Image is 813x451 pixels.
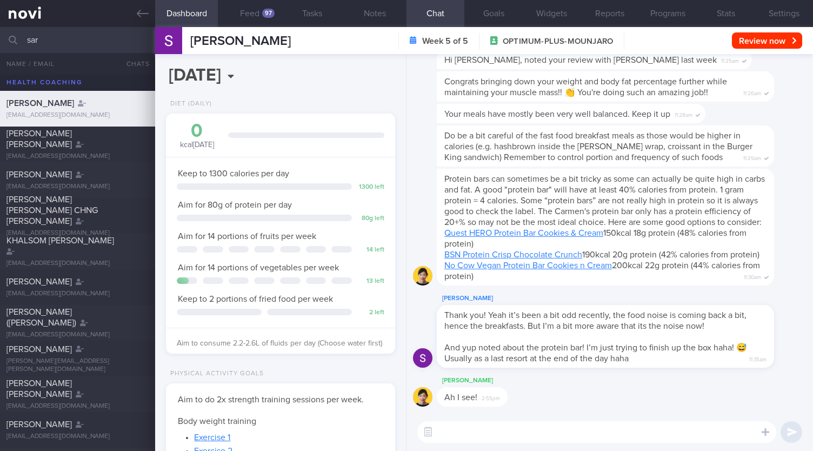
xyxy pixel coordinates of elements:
[675,109,692,119] span: 11:28am
[194,433,230,442] a: Exercise 1
[262,9,275,18] div: 97
[6,402,149,410] div: [EMAIL_ADDRESS][DOMAIN_NAME]
[444,343,747,363] span: And yup noted about the protein bar! I’m just trying to finish up the box haha! 😅 Usually as a la...
[444,250,759,259] span: 190kcal 20g protein (42% calories from protein)
[744,271,761,281] span: 11:30am
[503,36,613,47] span: OPTIMUM-PLUS-MOUNJARO
[6,183,149,191] div: [EMAIL_ADDRESS][DOMAIN_NAME]
[177,122,217,141] div: 0
[6,152,149,161] div: [EMAIL_ADDRESS][DOMAIN_NAME]
[444,393,477,402] span: Ah I see!
[6,111,149,120] div: [EMAIL_ADDRESS][DOMAIN_NAME]
[6,99,74,108] span: [PERSON_NAME]
[6,229,149,237] div: [EMAIL_ADDRESS][DOMAIN_NAME]
[743,152,761,162] span: 11:29am
[357,277,384,286] div: 13 left
[6,290,149,298] div: [EMAIL_ADDRESS][DOMAIN_NAME]
[6,195,98,225] span: [PERSON_NAME] [PERSON_NAME] CHNG [PERSON_NAME]
[6,379,72,399] span: [PERSON_NAME] [PERSON_NAME]
[178,232,316,241] span: Aim for 14 portions of fruits per week
[178,263,339,272] span: Aim for 14 portions of vegetables per week
[6,129,72,149] span: [PERSON_NAME] [PERSON_NAME]
[721,55,739,65] span: 11:25am
[732,32,802,49] button: Review now
[178,395,364,404] span: Aim to do 2x strength training sessions per week.
[444,131,752,162] span: Do be a bit careful of the fast food breakfast meals as those would be higher in calories (e.g. h...
[357,309,384,317] div: 2 left
[6,357,149,374] div: [PERSON_NAME][EMAIL_ADDRESS][PERSON_NAME][DOMAIN_NAME]
[178,295,333,303] span: Keep to 2 portions of fried food per week
[6,433,149,441] div: [EMAIL_ADDRESS][DOMAIN_NAME]
[444,311,747,330] span: Thank you! Yeah it’s been a bit odd recently, the food noise is coming back a bit, hence the brea...
[6,236,114,245] span: KHALSOM [PERSON_NAME]
[357,215,384,223] div: 80 g left
[444,250,582,259] a: BSN Protein Crisp Chocolate Crunch
[437,292,807,305] div: [PERSON_NAME]
[437,374,540,387] div: [PERSON_NAME]
[444,175,765,227] span: Protein bars can sometimes be a bit tricky as some can actually be quite high in carbs and fat. A...
[6,420,72,429] span: [PERSON_NAME]
[6,170,72,179] span: [PERSON_NAME]
[112,53,155,75] button: Chats
[743,87,761,97] span: 11:26am
[6,260,149,268] div: [EMAIL_ADDRESS][DOMAIN_NAME]
[444,56,717,64] span: Hi [PERSON_NAME], noted your review with [PERSON_NAME] last week
[357,246,384,254] div: 14 left
[422,36,468,47] strong: Week 5 of 5
[444,110,670,118] span: Your meals have mostly been very well balanced. Keep it up
[444,229,747,248] span: 150kcal 18g protein (48% calories from protein)
[357,183,384,191] div: 1300 left
[444,77,727,97] span: Congrats bringing down your weight and body fat percentage further while maintaining your muscle ...
[6,331,149,339] div: [EMAIL_ADDRESS][DOMAIN_NAME]
[444,229,603,237] a: Quest HERO Protein Bar Cookies & Cream
[444,261,612,270] a: No Cow Vegan Protein Bar Cookies n Cream
[178,417,256,426] span: Body weight training
[6,308,76,327] span: [PERSON_NAME] ([PERSON_NAME])
[6,345,72,354] span: [PERSON_NAME]
[190,35,291,48] span: [PERSON_NAME]
[178,169,289,178] span: Keep to 1300 calories per day
[749,353,767,363] span: 11:35am
[177,122,217,150] div: kcal [DATE]
[482,392,500,402] span: 2:55pm
[178,201,292,209] span: Aim for 80g of protein per day
[166,100,212,108] div: Diet (Daily)
[177,340,382,347] span: Aim to consume 2.2-2.6L of fluids per day (Choose water first)
[6,277,72,286] span: [PERSON_NAME]
[166,370,264,378] div: Physical Activity Goals
[444,261,760,281] span: 200kcal 22g protein (44% calories from protein)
